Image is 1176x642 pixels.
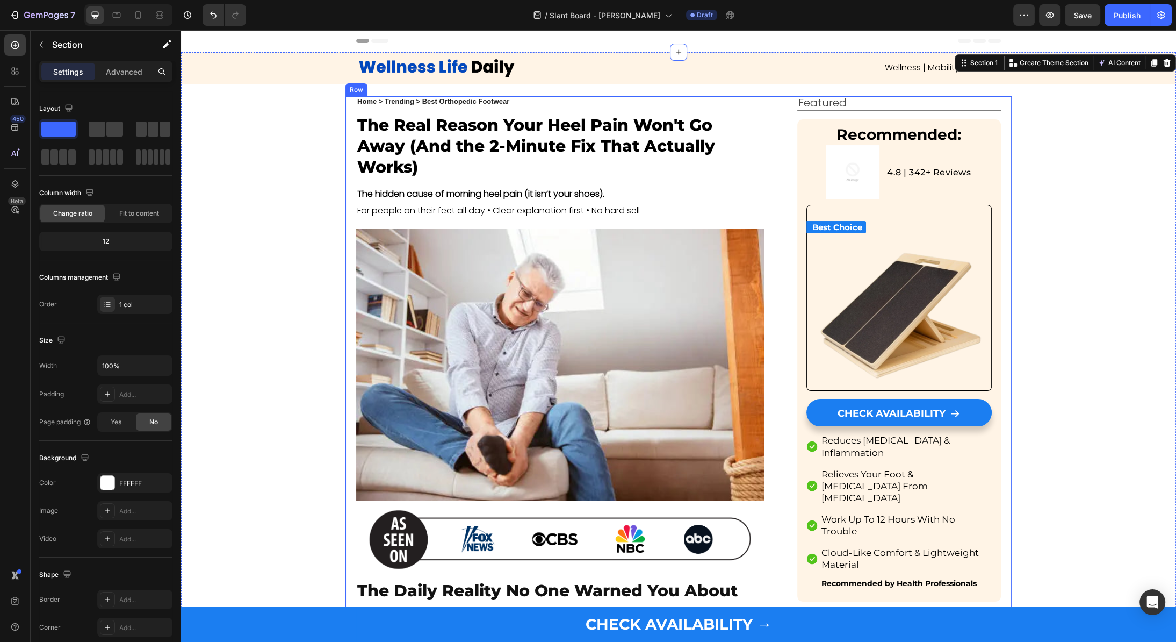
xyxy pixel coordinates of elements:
p: The Real Reason Your Heel Pain Won't Go Away (And the 2-Minute Fix That Actually Works) [176,84,582,147]
button: CHECK AVAILABILITY → [175,576,820,612]
p: Advanced [106,66,142,77]
h3: Rich Text Editor. Editing area: main [175,83,583,148]
strong: Recommended: [655,95,780,113]
img: gempages_562353628887647397-c6ad8e6b-af0f-46d4-ab58-89809a91b42e.webp [175,198,583,470]
div: Background [39,451,91,466]
img: gempages_562353628887647397-39659490-b0d3-414d-9cd3-74b586740288.webp [625,175,811,360]
div: Column width [39,186,96,201]
div: Open Intercom Messenger [1139,589,1165,615]
p: Section [52,38,140,51]
div: Width [39,361,57,370]
span: Work Up To 12 Hours With No Trouble [640,484,774,507]
button: Save [1065,4,1100,26]
div: Section 1 [787,28,819,38]
div: Corner [39,623,61,632]
span: Cloud-Like Comfort & Lightweight Material [640,517,798,540]
span: Fit to content [119,209,159,218]
span: Relieves Your Foot & [MEDICAL_DATA] From [MEDICAL_DATA] [640,439,747,473]
button: AI Content [914,26,962,39]
div: Color [39,478,56,488]
span: Draft [697,10,713,20]
div: Add... [119,623,170,633]
div: CHECK AVAILABILITY → [405,583,591,605]
strong: Best Choice [631,192,681,202]
div: Add... [119,595,170,605]
button: Publish [1105,4,1150,26]
strong: Recommended by Health Professionals [640,548,796,558]
span: Change ratio [53,209,92,218]
span: Wellness | Mobility | Reviews [704,31,819,44]
span: No [149,417,158,427]
div: Row [167,55,184,65]
div: Columns management [39,270,123,285]
div: Beta [8,197,26,205]
div: Add... [119,507,170,516]
div: Video [39,534,56,544]
a: CHECK AVAILABILITY [625,369,811,397]
div: Undo/Redo [203,4,246,26]
div: 450 [10,115,26,123]
span: Yes [111,417,121,427]
div: Layout [39,102,75,116]
div: Add... [119,390,170,400]
span: Save [1074,11,1092,20]
input: Auto [98,356,172,375]
span: The Daily Reality No One Warned You About [176,551,557,570]
p: 7 [70,9,75,22]
div: 12 [41,234,170,249]
span: Slant Board - [PERSON_NAME] [550,10,660,21]
span: 4.8 | 342+ Reviews [706,137,790,147]
iframe: Design area [181,30,1176,642]
button: 7 [4,4,80,26]
span: Featured [617,65,666,80]
span: / [545,10,547,21]
img: no-image-2048-5e88c1b20e087fb7bbe9a3771824e743c244f437e4f8ba93bbf7b11b53f7824c_large.gif [645,115,698,169]
div: Page padding [39,417,91,427]
div: Order [39,299,57,309]
div: Publish [1114,10,1141,21]
p: Create Theme Section [839,28,907,38]
div: 1 col [119,300,170,310]
div: Border [39,595,60,604]
img: gempages_562353628887647397-c38b36c0-e5e1-4c49-8d95-42b022c11c05.png [175,476,583,543]
strong: Home > Trending > Best Orthopedic Footwear [176,67,328,75]
div: Add... [119,534,170,544]
div: Image [39,506,58,516]
strong: The hidden cause of morning heel pain (it isn’t your shoes). [176,158,423,170]
div: Padding [39,389,64,399]
span: Reduces [MEDICAL_DATA] & Inflammation [640,405,769,427]
p: Settings [53,66,83,77]
div: Shape [39,568,74,582]
div: FFFFFF [119,479,170,488]
span: CHECK AVAILABILITY [656,377,764,389]
div: Size [39,333,68,348]
p: For people on their feet all day • Clear explanation first • No hard sell [176,156,582,189]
